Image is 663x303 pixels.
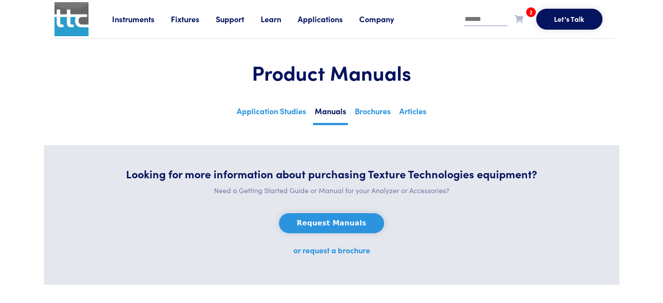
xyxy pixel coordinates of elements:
[261,14,298,24] a: Learn
[65,185,598,196] p: Need a Getting Started Guide or Manual for your Analyzer or Accessories?
[70,60,593,85] h1: Product Manuals
[313,104,348,125] a: Manuals
[536,9,602,30] button: Let's Talk
[279,213,384,233] button: Request Manuals
[526,7,536,17] span: 2
[514,13,523,24] a: 2
[171,14,216,24] a: Fixtures
[65,166,598,181] h5: Looking for more information about purchasing Texture Technologies equipment?
[112,14,171,24] a: Instruments
[54,2,88,36] img: ttc_logo_1x1_v1.0.png
[353,104,392,123] a: Brochures
[359,14,411,24] a: Company
[293,245,370,255] a: or request a brochure
[235,104,308,123] a: Application Studies
[398,104,428,123] a: Articles
[298,14,359,24] a: Applications
[216,14,261,24] a: Support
